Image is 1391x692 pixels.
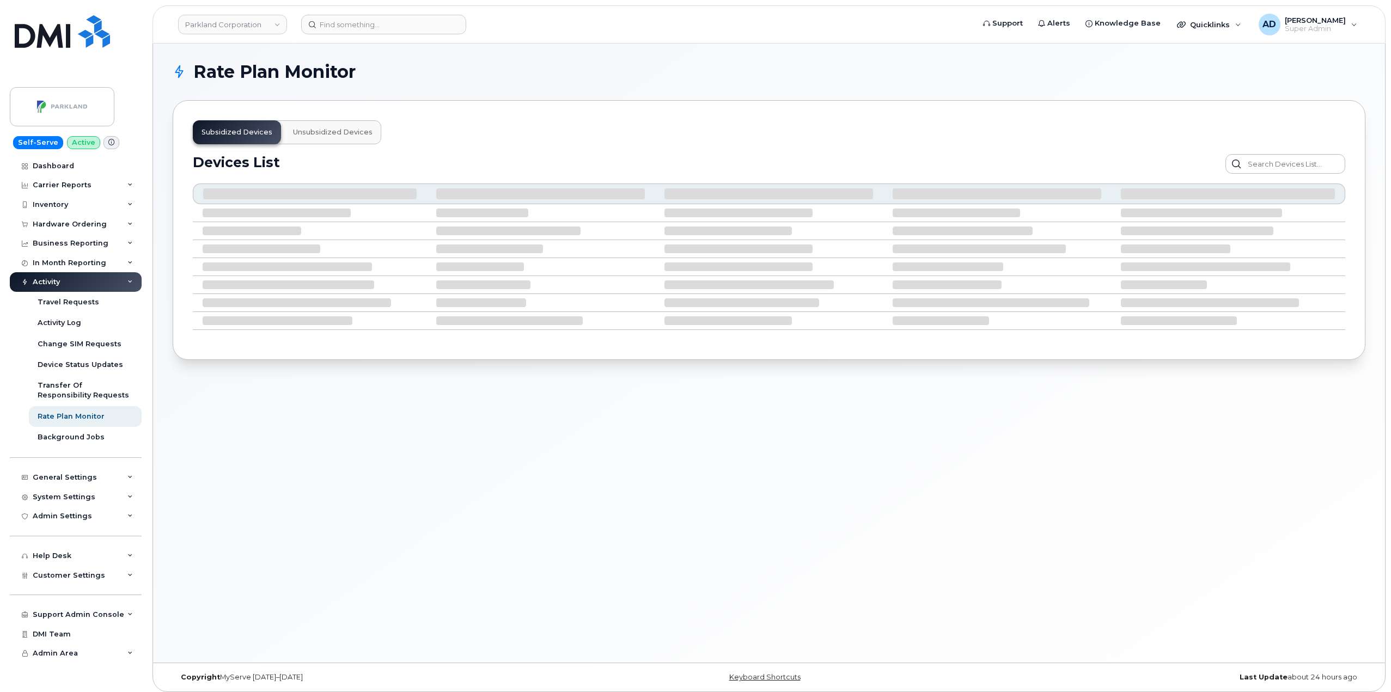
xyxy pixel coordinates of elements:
h2: Devices List [193,154,280,183]
span: Unsubsidized devices [293,128,373,137]
a: Keyboard Shortcuts [729,673,801,681]
strong: Last Update [1240,673,1288,681]
input: Search Devices List... [1225,154,1345,174]
div: about 24 hours ago [968,673,1365,682]
div: MyServe [DATE]–[DATE] [173,673,570,682]
span: Rate Plan Monitor [193,64,356,80]
strong: Copyright [181,673,220,681]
